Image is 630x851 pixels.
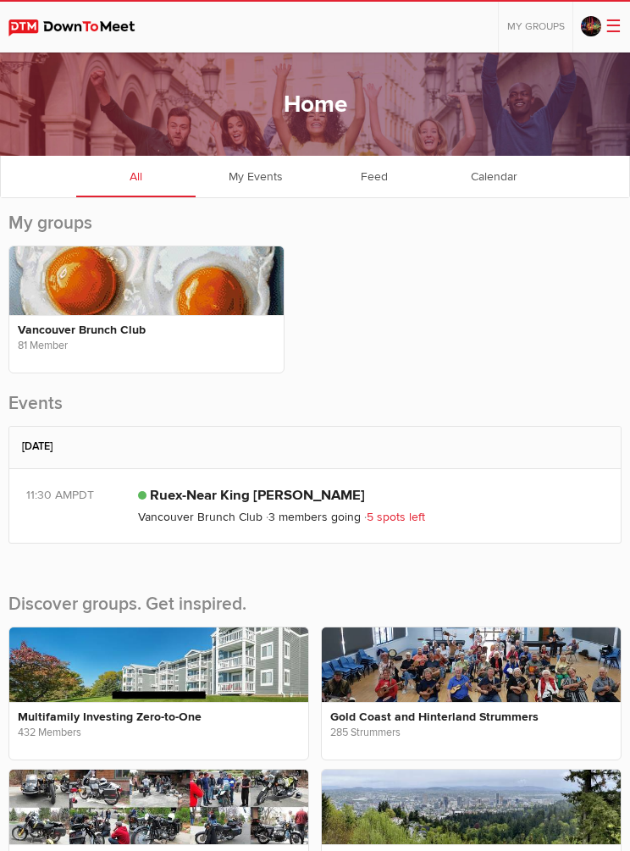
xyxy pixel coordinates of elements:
[605,16,622,37] span: ☰
[26,486,130,504] div: 11:30 AM
[150,487,365,504] a: Ruex-Near King [PERSON_NAME]
[22,427,608,467] h2: [DATE]
[330,710,539,724] a: Gold Coast and Hinterland Strummers
[330,726,401,739] span: 285 Strummers
[18,339,68,352] span: 81 Member
[364,510,425,524] span: 5 spots left
[284,86,347,122] h1: Home
[138,510,262,524] a: Vancouver Brunch Club
[72,488,94,502] span: America/Vancouver
[196,155,315,197] a: My Events
[18,710,202,724] a: Multifamily Investing Zero-to-One
[266,510,361,524] span: 3 members going
[315,155,434,197] a: Feed
[8,210,622,246] h2: My groups
[8,390,622,426] h2: Events
[8,19,152,36] img: DownToMeet
[76,155,196,197] a: All
[18,323,146,337] a: Vancouver Brunch Club
[8,564,622,627] h2: Discover groups. Get inspired.
[507,20,565,33] span: My Groups
[434,155,554,197] a: Calendar
[18,726,81,739] span: 432 Members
